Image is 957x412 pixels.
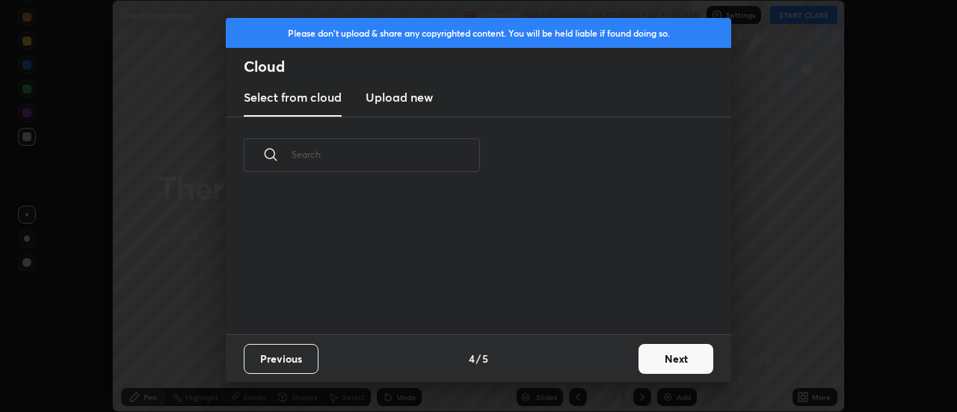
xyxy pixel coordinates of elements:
h4: / [476,351,481,366]
h4: 5 [482,351,488,366]
h4: 4 [469,351,475,366]
button: Next [638,344,713,374]
div: Please don't upload & share any copyrighted content. You will be held liable if found doing so. [226,18,731,48]
button: Previous [244,344,319,374]
h2: Cloud [244,57,731,76]
input: Search [292,123,480,186]
h3: Upload new [366,88,433,106]
h3: Select from cloud [244,88,342,106]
